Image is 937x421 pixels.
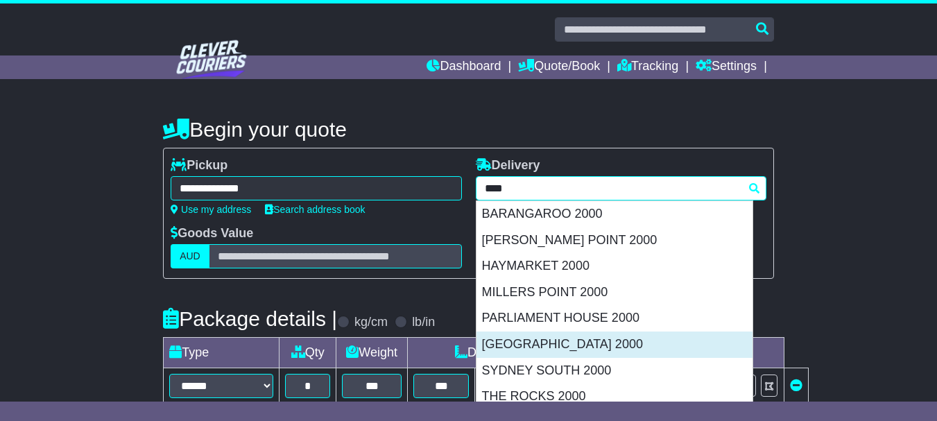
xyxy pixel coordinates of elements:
label: AUD [171,244,209,268]
td: Qty [280,338,336,368]
a: Search address book [265,204,365,215]
div: HAYMARKET 2000 [476,253,753,280]
a: Remove this item [790,379,802,393]
div: THE ROCKS 2000 [476,384,753,410]
td: Type [164,338,280,368]
a: Settings [696,55,757,79]
div: PARLIAMENT HOUSE 2000 [476,305,753,332]
a: Quote/Book [518,55,600,79]
label: lb/in [412,315,435,330]
div: [PERSON_NAME] POINT 2000 [476,227,753,254]
label: kg/cm [354,315,388,330]
a: Dashboard [427,55,501,79]
div: MILLERS POINT 2000 [476,280,753,306]
a: Use my address [171,204,251,215]
h4: Begin your quote [163,118,774,141]
td: Weight [336,338,408,368]
div: BARANGAROO 2000 [476,201,753,227]
div: SYDNEY SOUTH 2000 [476,358,753,384]
a: Tracking [617,55,678,79]
td: Dimensions (L x W x H) [408,338,646,368]
label: Goods Value [171,226,253,241]
label: Pickup [171,158,227,173]
h4: Package details | [163,307,337,330]
label: Delivery [476,158,540,173]
div: [GEOGRAPHIC_DATA] 2000 [476,332,753,358]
